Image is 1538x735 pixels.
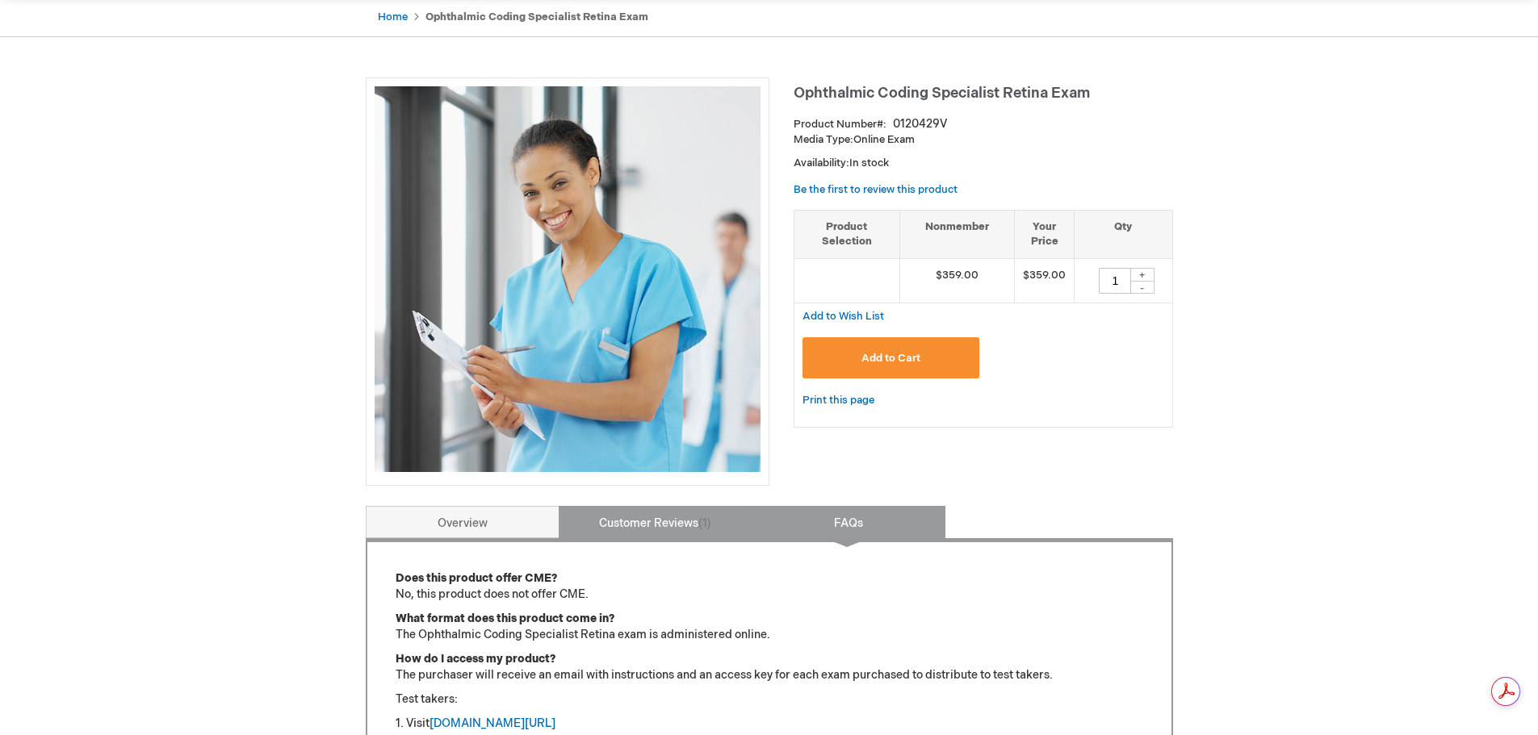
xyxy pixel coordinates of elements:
[1015,258,1075,303] td: $359.00
[396,716,1143,732] p: 1. Visit
[861,352,920,365] span: Add to Cart
[396,612,614,625] strong: What format does this product come in?
[430,716,555,730] a: [DOMAIN_NAME][URL]
[752,506,945,538] a: FAQs
[396,652,555,666] strong: How do I access my product?
[366,506,559,538] a: Overview
[396,691,1143,708] p: Test takers:
[794,132,1173,148] p: Online Exam
[803,310,884,323] span: Add to Wish List
[794,156,1173,171] p: Availability:
[794,183,958,196] a: Be the first to review this product
[1015,210,1075,258] th: Your Price
[899,258,1015,303] td: $359.00
[1099,268,1131,294] input: Qty
[1130,281,1155,294] div: -
[794,118,886,131] strong: Product Number
[1075,210,1172,258] th: Qty
[396,571,557,585] strong: Does this product offer CME?
[396,651,1143,683] p: The purchaser will receive an email with instructions and an access key for each exam purchased t...
[893,116,947,132] div: 0120429V
[803,309,884,323] a: Add to Wish List
[794,85,1090,102] span: Ophthalmic Coding Specialist Retina Exam
[378,10,408,23] a: Home
[396,611,1143,643] p: The Ophthalmic Coding Specialist Retina exam is administered online.
[794,210,900,258] th: Product Selection
[803,337,980,378] button: Add to Cart
[559,506,752,538] a: Customer Reviews1
[375,86,761,472] img: Ophthalmic Coding Specialist Retina Exam
[396,570,1143,603] p: No, this product does not offer CME.
[803,390,874,411] a: Print this page
[899,210,1015,258] th: Nonmember
[425,10,648,23] strong: Ophthalmic Coding Specialist Retina Exam
[849,157,889,169] span: In stock
[794,133,853,146] strong: Media Type:
[698,516,711,530] span: 1
[1130,268,1155,282] div: +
